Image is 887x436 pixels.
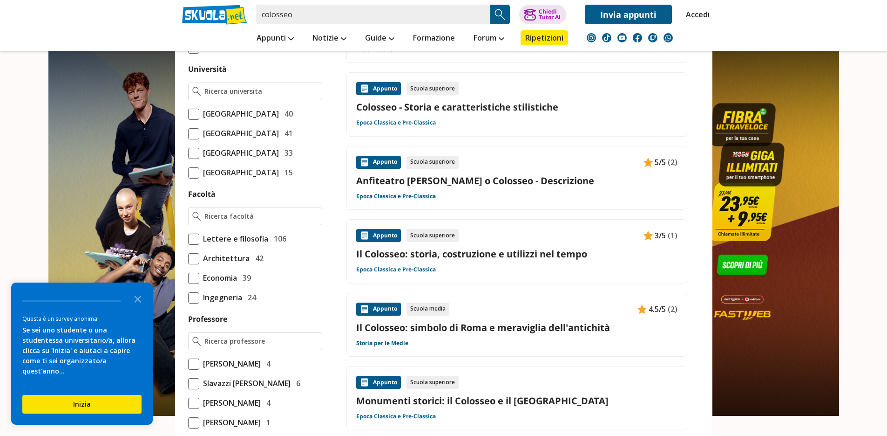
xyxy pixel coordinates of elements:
span: 42 [251,252,264,264]
img: Cerca appunti, riassunti o versioni [493,7,507,21]
button: Inizia [22,395,142,414]
img: Appunti contenuto [637,305,647,314]
div: Scuola superiore [406,82,459,95]
div: Scuola superiore [406,376,459,389]
img: tiktok [602,33,611,42]
span: 41 [281,127,293,139]
a: Accedi [686,5,705,24]
span: 33 [281,147,293,159]
span: 15 [281,166,293,179]
div: Appunto [356,229,401,242]
div: Appunto [356,376,401,389]
a: Epoca Classica e Pre-Classica [356,193,436,200]
img: youtube [617,33,627,42]
a: Forum [471,30,507,47]
span: 39 [239,272,251,284]
img: Appunti contenuto [360,378,369,387]
span: [GEOGRAPHIC_DATA] [199,127,279,139]
a: Appunti [254,30,296,47]
span: (1) [668,229,677,242]
img: Appunti contenuto [360,305,369,314]
span: Ingegneria [199,291,242,304]
span: (2) [668,303,677,315]
input: Ricerca facoltà [204,212,318,221]
img: Ricerca facoltà [192,212,201,221]
span: 106 [270,233,286,245]
div: Appunto [356,303,401,316]
span: [PERSON_NAME] [199,416,261,429]
input: Ricerca professore [204,337,318,346]
span: 3/5 [655,229,666,242]
div: Chiedi Tutor AI [539,9,561,20]
a: Il Colosseo: simbolo di Roma e meraviglia dell'antichità [356,321,677,334]
span: 40 [281,108,293,120]
label: Università [188,64,227,74]
img: Appunti contenuto [643,158,653,167]
label: Facoltà [188,189,216,199]
label: Professore [188,314,227,324]
span: [PERSON_NAME] [199,358,261,370]
span: 4 [263,397,271,409]
img: Ricerca universita [192,87,201,96]
span: [GEOGRAPHIC_DATA] [199,108,279,120]
div: Scuola media [406,303,449,316]
span: 24 [244,291,256,304]
a: Epoca Classica e Pre-Classica [356,413,436,420]
span: (2) [668,156,677,168]
div: Se sei uno studente o una studentessa universitario/a, allora clicca su 'Inizia' e aiutaci a capi... [22,325,142,376]
img: Ricerca professore [192,337,201,346]
span: 4.5/5 [649,303,666,315]
input: Cerca appunti, riassunti o versioni [257,5,490,24]
img: twitch [648,33,657,42]
img: Appunti contenuto [360,231,369,240]
a: Colosseo - Storia e caratteristiche stilistiche [356,101,677,113]
span: Economia [199,272,237,284]
a: Epoca Classica e Pre-Classica [356,266,436,273]
span: 6 [292,377,300,389]
button: Close the survey [129,289,147,308]
span: 5/5 [655,156,666,168]
span: [PERSON_NAME] [199,397,261,409]
span: [GEOGRAPHIC_DATA] [199,166,279,179]
div: Questa è un survey anonima! [22,314,142,323]
span: Slavazzi [PERSON_NAME] [199,377,291,389]
a: Ripetizioni [521,30,568,45]
img: Appunti contenuto [643,231,653,240]
button: ChiediTutor AI [519,5,566,24]
img: WhatsApp [664,33,673,42]
img: facebook [633,33,642,42]
div: Scuola superiore [406,229,459,242]
div: Appunto [356,156,401,169]
a: Invia appunti [585,5,672,24]
div: Scuola superiore [406,156,459,169]
button: Search Button [490,5,510,24]
a: Monumenti storici: il Colosseo e il [GEOGRAPHIC_DATA] [356,394,677,407]
a: Anfiteatro [PERSON_NAME] o Colosseo - Descrizione [356,174,677,187]
img: Appunti contenuto [360,158,369,167]
a: Notizie [310,30,349,47]
input: Ricerca universita [204,87,318,96]
a: Epoca Classica e Pre-Classica [356,119,436,126]
a: Storia per le Medie [356,339,408,347]
a: Il Colosseo: storia, costruzione e utilizzi nel tempo [356,248,677,260]
img: instagram [587,33,596,42]
span: [GEOGRAPHIC_DATA] [199,147,279,159]
div: Survey [11,283,153,425]
span: 4 [263,358,271,370]
div: Appunto [356,82,401,95]
span: 1 [263,416,271,429]
img: Appunti contenuto [360,84,369,93]
span: Lettere e filosofia [199,233,268,245]
a: Formazione [411,30,457,47]
a: Guide [363,30,397,47]
span: Architettura [199,252,250,264]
